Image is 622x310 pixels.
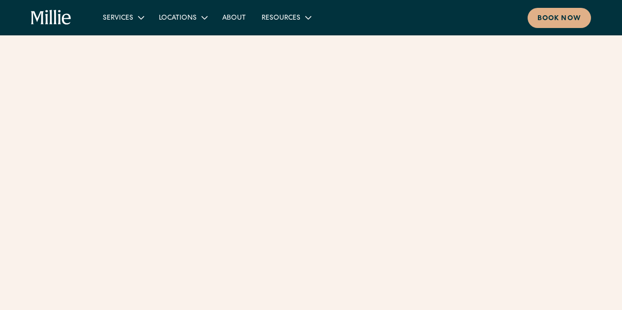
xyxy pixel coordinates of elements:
[537,14,581,24] div: Book now
[151,9,214,26] div: Locations
[103,13,133,24] div: Services
[528,8,591,28] a: Book now
[95,9,151,26] div: Services
[31,10,71,26] a: home
[214,9,254,26] a: About
[254,9,318,26] div: Resources
[159,13,197,24] div: Locations
[262,13,300,24] div: Resources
